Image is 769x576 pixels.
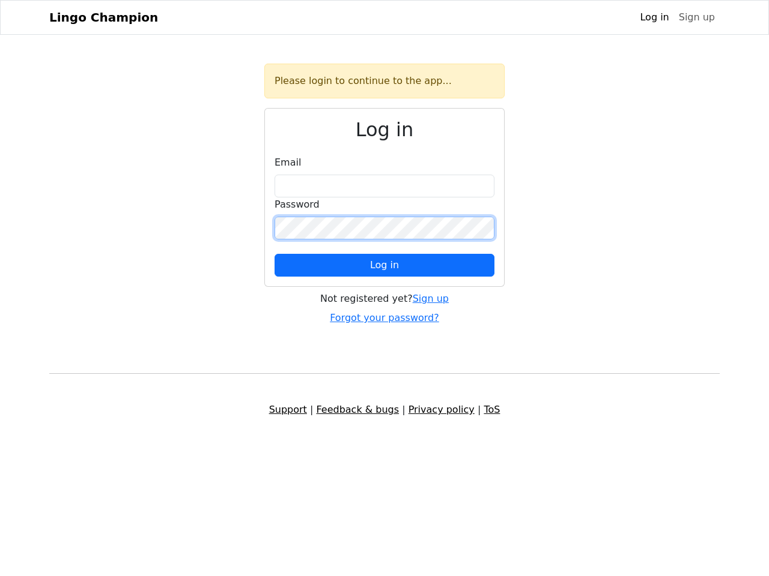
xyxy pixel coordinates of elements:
a: Sign up [674,5,720,29]
a: Support [269,404,307,415]
div: | | | [42,403,727,417]
label: Password [275,197,320,212]
div: Please login to continue to the app... [264,64,505,98]
a: Privacy policy [409,404,475,415]
h2: Log in [275,118,494,141]
div: Not registered yet? [264,292,505,306]
a: Feedback & bugs [316,404,399,415]
a: Forgot your password? [330,312,439,323]
a: Lingo Champion [49,5,158,29]
span: Log in [370,259,399,271]
a: ToS [484,404,500,415]
a: Sign up [413,293,449,304]
a: Log in [635,5,673,29]
button: Log in [275,254,494,277]
label: Email [275,155,301,170]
